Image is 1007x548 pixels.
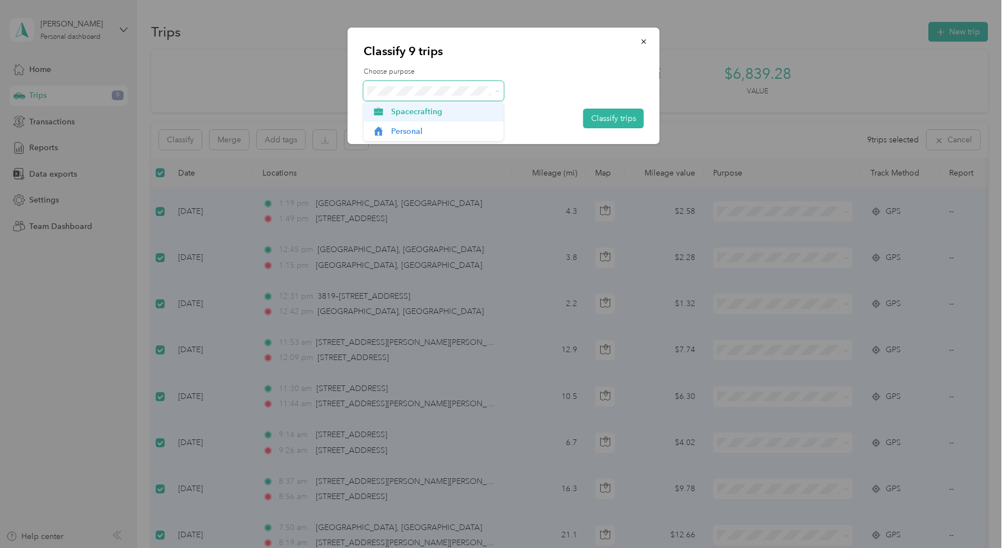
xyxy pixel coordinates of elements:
[944,485,1007,548] iframe: Everlance-gr Chat Button Frame
[391,125,496,137] span: Personal
[364,43,644,59] p: Classify 9 trips
[391,106,496,118] span: Spacecrafting
[583,109,644,128] button: Classify trips
[364,67,644,77] label: Choose purpose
